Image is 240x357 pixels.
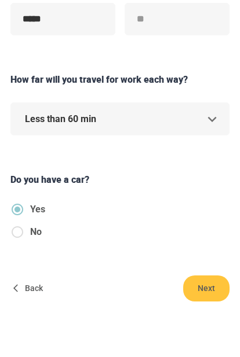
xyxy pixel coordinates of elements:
span: Next [195,275,218,301]
div: hasCar [10,203,54,248]
div: Less than 60 min [10,102,230,135]
button: Next [183,275,230,301]
div: Do you have a car? [6,173,234,186]
div: How far will you travel for work each way? [6,73,234,86]
span: Yes [30,203,45,216]
span: No [30,225,42,239]
button: Back [10,275,48,301]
